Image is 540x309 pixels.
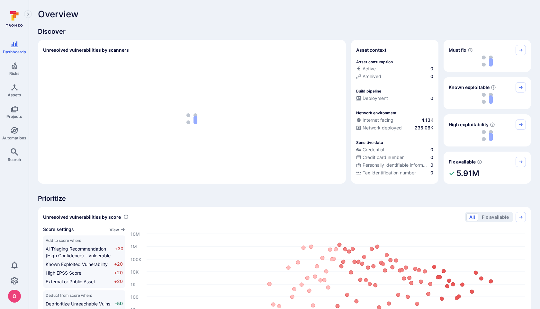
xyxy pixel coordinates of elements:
img: Loading... [482,130,493,141]
a: Personally identifiable information (PII)0 [356,162,433,168]
span: Projects [6,114,22,119]
img: Loading... [482,56,493,66]
div: Deployment [356,95,388,102]
span: 0 [430,66,433,72]
a: Tax identification number0 [356,170,433,176]
a: Credit card number0 [356,154,433,161]
span: Risks [9,71,20,76]
button: Fix available [479,213,512,221]
div: Network deployed [356,125,402,131]
a: Deployment0 [356,95,433,102]
button: All [466,213,478,221]
button: View [110,227,125,232]
span: Discover [38,27,531,36]
span: +20 [114,278,123,285]
span: Personally identifiable information (PII) [363,162,429,168]
div: Evidence indicative of processing credit card numbers [356,154,433,162]
div: Number of vulnerabilities in status 'Open' 'Triaged' and 'In process' grouped by score [123,214,129,220]
div: loading spinner [43,59,341,179]
div: Tax identification number [356,170,416,176]
div: Evidence indicative of handling user or service credentials [356,146,433,154]
div: Evidence that the asset is packaged and deployed somewhere [356,125,433,132]
p: Network environment [356,110,397,115]
span: Archived [363,73,381,80]
span: Internet facing [363,117,393,123]
span: Asset context [356,47,386,53]
div: Code repository is archived [356,73,433,81]
a: Archived0 [356,73,433,80]
span: 0 [430,73,433,80]
div: Commits seen in the last 180 days [356,66,433,73]
a: Network deployed235.06K [356,125,433,131]
div: Credit card number [356,154,404,161]
span: Deployment [363,95,388,102]
text: 100K [130,256,141,262]
span: 0 [430,146,433,153]
span: High exploitability [449,121,489,128]
span: Known Exploited Vulnerability [46,261,108,267]
span: 0 [430,170,433,176]
text: 100 [130,294,139,299]
span: Active [363,66,376,72]
div: Evidence indicative of processing personally identifiable information [356,162,433,170]
span: Fix available [449,159,476,165]
span: 235.06K [415,125,433,131]
i: Expand navigation menu [26,12,30,17]
svg: Risk score >=40 , missed SLA [468,48,473,53]
img: ACg8ocJcCe-YbLxGm5tc0PuNRxmgP8aEm0RBXn6duO8aeMVK9zjHhw=s96-c [8,290,21,303]
p: Build pipeline [356,89,381,93]
span: -50 [115,300,123,307]
span: Known exploitable [449,84,490,91]
span: Deprioritize Unreachable Vulns [46,301,110,306]
span: Network deployed [363,125,402,131]
text: 1K [130,281,136,287]
div: Evidence indicative of processing tax identification numbers [356,170,433,177]
text: 10K [130,269,139,274]
div: Archived [356,73,381,80]
a: Active0 [356,66,433,72]
div: High exploitability [444,114,531,146]
a: Internet facing4.13K [356,117,433,123]
span: Credit card number [363,154,404,161]
button: Expand navigation menu [24,10,32,18]
span: Score settings [43,226,74,233]
span: Deduct from score when: [46,293,123,298]
span: High EPSS Score [46,270,81,276]
p: Sensitive data [356,140,383,145]
span: Prioritize [38,194,531,203]
text: 1M [130,243,137,249]
div: Known exploitable [444,77,531,109]
div: loading spinner [449,93,526,104]
span: Dashboards [3,49,26,54]
span: Search [8,157,21,162]
span: 0 [430,162,433,168]
div: Fix available [444,152,531,184]
div: Personally identifiable information (PII) [356,162,429,168]
span: External or Public Asset [46,279,95,284]
span: Credential [363,146,384,153]
span: +30 [115,245,123,259]
span: +20 [114,269,123,276]
div: loading spinner [449,130,526,141]
span: Automations [2,136,26,140]
div: Must fix [444,40,531,72]
span: Overview [38,9,78,19]
span: 0 [430,154,433,161]
span: 4.13K [421,117,433,123]
text: 10M [130,231,140,236]
img: Loading... [482,93,493,104]
h2: 5.91M [456,167,479,180]
img: Loading... [186,113,197,124]
span: 0 [430,95,433,102]
div: oleg malkov [8,290,21,303]
a: Credential0 [356,146,433,153]
h2: Unresolved vulnerabilities by scanners [43,47,129,53]
svg: EPSS score ≥ 0.7 [490,122,495,127]
span: AI Triaging Recommendation (High Confidence) - Vulnerable [46,246,111,258]
svg: Vulnerabilities with fix available [477,159,482,164]
span: +20 [114,261,123,268]
svg: Confirmed exploitable by KEV [491,85,496,90]
span: Assets [8,93,21,97]
div: Credential [356,146,384,153]
div: Evidence that an asset is internet facing [356,117,433,125]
